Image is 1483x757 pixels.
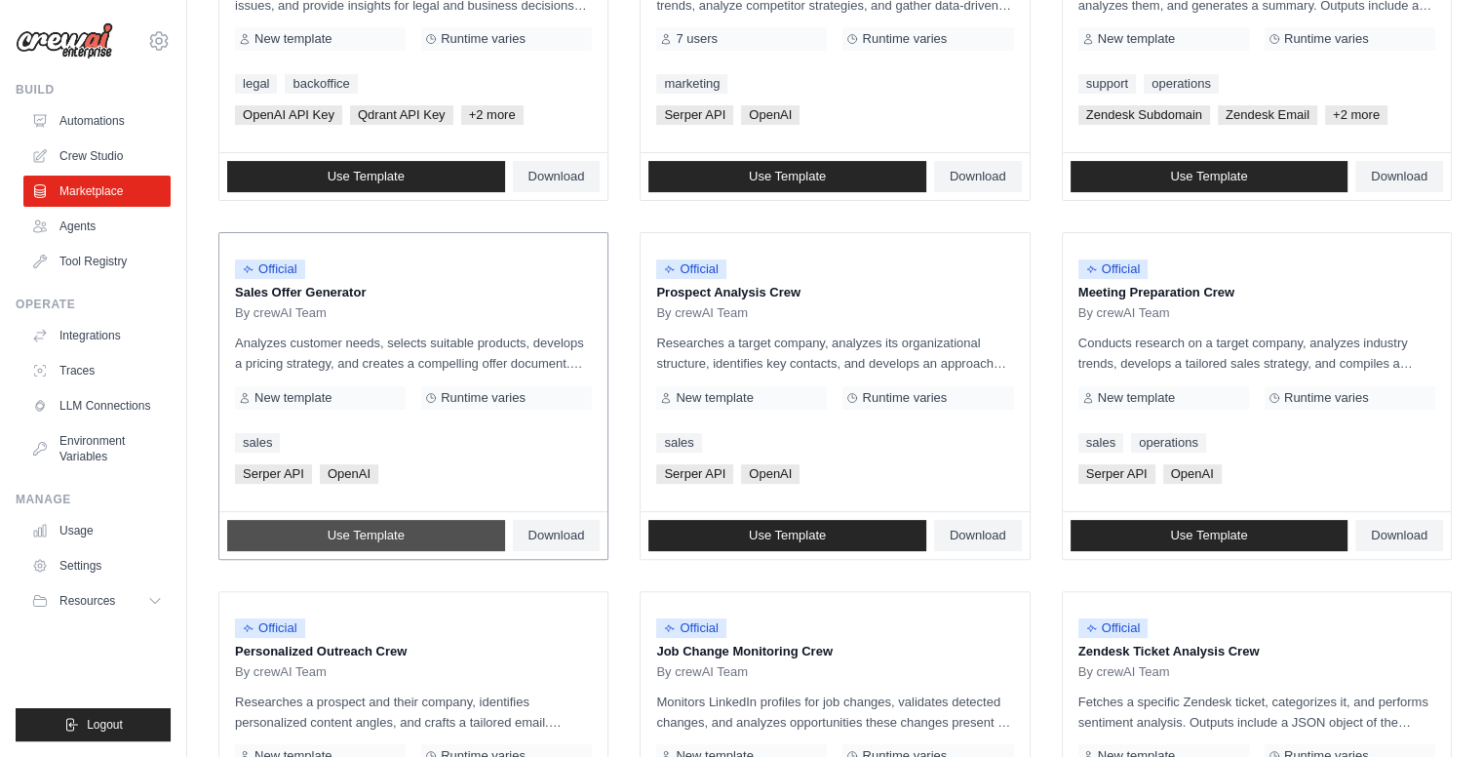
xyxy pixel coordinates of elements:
span: By crewAI Team [1078,305,1170,321]
p: Job Change Monitoring Crew [656,642,1013,661]
a: sales [656,433,701,453]
span: OpenAI [320,464,378,484]
span: Zendesk Subdomain [1078,105,1210,125]
p: Analyzes customer needs, selects suitable products, develops a pricing strategy, and creates a co... [235,333,592,374]
span: New template [254,390,332,406]
span: By crewAI Team [656,305,748,321]
a: Use Template [648,520,926,551]
p: Sales Offer Generator [235,283,592,302]
a: Use Template [1071,161,1348,192]
a: Agents [23,211,171,242]
span: Official [656,259,726,279]
span: Serper API [1078,464,1155,484]
span: Download [1371,169,1427,184]
span: New template [1098,31,1175,47]
span: Download [950,169,1006,184]
span: Qdrant API Key [350,105,453,125]
div: Manage [16,492,171,507]
a: Download [513,161,601,192]
span: +2 more [461,105,524,125]
a: marketing [656,74,727,94]
span: Runtime varies [862,390,947,406]
span: Official [235,618,305,638]
a: Use Template [227,161,505,192]
span: Serper API [656,464,733,484]
button: Resources [23,585,171,617]
span: Use Template [1170,528,1247,543]
a: LLM Connections [23,390,171,421]
a: Download [934,520,1022,551]
span: +2 more [1325,105,1387,125]
a: Use Template [648,161,926,192]
a: Integrations [23,320,171,351]
span: Runtime varies [441,390,526,406]
p: Fetches a specific Zendesk ticket, categorizes it, and performs sentiment analysis. Outputs inclu... [1078,692,1435,733]
span: OpenAI [1163,464,1222,484]
a: Marketplace [23,176,171,207]
a: Download [934,161,1022,192]
span: Runtime varies [441,31,526,47]
span: Use Template [328,528,405,543]
a: Environment Variables [23,425,171,472]
span: Official [235,259,305,279]
div: Operate [16,297,171,312]
a: Traces [23,355,171,386]
p: Researches a prospect and their company, identifies personalized content angles, and crafts a tai... [235,692,592,733]
span: By crewAI Team [235,305,327,321]
span: Logout [87,717,123,733]
span: Use Template [328,169,405,184]
span: Runtime varies [862,31,947,47]
img: Logo [16,22,113,60]
span: Serper API [656,105,733,125]
a: Automations [23,105,171,137]
a: legal [235,74,277,94]
a: Download [1355,161,1443,192]
span: Zendesk Email [1218,105,1317,125]
span: OpenAI API Key [235,105,342,125]
p: Researches a target company, analyzes its organizational structure, identifies key contacts, and ... [656,333,1013,374]
p: Conducts research on a target company, analyzes industry trends, develops a tailored sales strate... [1078,333,1435,374]
span: By crewAI Team [235,664,327,680]
span: Official [656,618,726,638]
p: Personalized Outreach Crew [235,642,592,661]
a: Settings [23,550,171,581]
span: Runtime varies [1284,31,1369,47]
span: Official [1078,618,1149,638]
a: Use Template [1071,520,1348,551]
span: Download [1371,528,1427,543]
p: Meeting Preparation Crew [1078,283,1435,302]
span: By crewAI Team [1078,664,1170,680]
span: 7 users [676,31,718,47]
a: Download [513,520,601,551]
span: Download [528,528,585,543]
span: Download [950,528,1006,543]
p: Prospect Analysis Crew [656,283,1013,302]
a: support [1078,74,1136,94]
span: Use Template [1170,169,1247,184]
span: Download [528,169,585,184]
a: Usage [23,515,171,546]
span: New template [676,390,753,406]
a: Use Template [227,520,505,551]
span: Use Template [749,169,826,184]
button: Logout [16,708,171,741]
p: Monitors LinkedIn profiles for job changes, validates detected changes, and analyzes opportunitie... [656,692,1013,733]
span: OpenAI [741,105,800,125]
span: OpenAI [741,464,800,484]
a: backoffice [285,74,357,94]
a: operations [1144,74,1219,94]
a: sales [235,433,280,453]
a: operations [1131,433,1206,453]
div: Build [16,82,171,98]
a: Crew Studio [23,140,171,172]
span: New template [1098,390,1175,406]
span: Use Template [749,528,826,543]
a: Download [1355,520,1443,551]
span: New template [254,31,332,47]
span: Serper API [235,464,312,484]
span: Official [1078,259,1149,279]
span: Resources [59,593,115,609]
span: Runtime varies [1284,390,1369,406]
span: By crewAI Team [656,664,748,680]
a: Tool Registry [23,246,171,277]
